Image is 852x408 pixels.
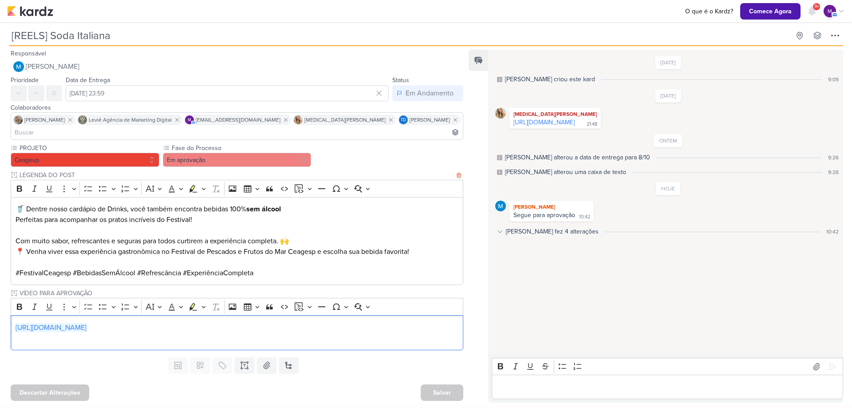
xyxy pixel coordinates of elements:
[505,167,626,177] div: MARIANA alterou uma caixa de texto
[163,153,312,167] button: Em aprovação
[579,214,590,221] div: 10:42
[11,76,39,84] label: Prioridade
[511,202,592,211] div: [PERSON_NAME]
[495,108,506,119] img: Yasmin Yumi
[89,116,172,124] span: Leviê Agência de Marketing Digital
[497,77,502,82] div: Este log é visível à todos no kard
[511,110,599,119] div: [MEDICAL_DATA][PERSON_NAME]
[492,375,843,399] div: Editor editing area: main
[185,115,194,124] div: mlegnaioli@gmail.com
[828,7,832,15] p: m
[497,170,502,175] div: Este log é visível à todos no kard
[406,88,454,99] div: Em Andamento
[11,153,159,167] button: Ceagesp
[399,115,408,124] div: Thais de carvalho
[304,116,386,124] span: [MEDICAL_DATA][PERSON_NAME]
[13,127,461,138] input: Buscar
[18,289,463,298] input: Texto sem título
[18,170,454,180] input: Texto sem título
[16,323,87,332] a: [URL][DOMAIN_NAME]
[16,246,459,257] p: 📍 Venha viver essa experiência gastronômica no Festival de Pescados e Frutos do Mar Ceagesp e esc...
[188,118,191,123] p: m
[246,205,281,214] strong: sem álcool
[492,358,843,375] div: Editor toolbar
[828,168,839,176] div: 9:28
[19,143,159,153] label: PROJETO
[13,61,24,72] img: MARIANA MIRANDA
[828,75,839,83] div: 9:09
[16,214,459,225] p: Perfeitas para acompanhar os pratos incríveis do Festival!
[814,3,819,10] span: 9+
[505,153,650,162] div: MARIANA alterou a data de entrega para 8/10
[513,119,575,126] a: [URL][DOMAIN_NAME]
[392,76,409,84] label: Status
[824,5,836,17] div: mlegnaioli@gmail.com
[11,298,463,315] div: Editor toolbar
[66,76,110,84] label: Data de Entrega
[828,154,839,162] div: 9:26
[506,227,599,236] div: [PERSON_NAME] fez 4 alterações
[66,85,389,101] input: Select a date
[294,115,303,124] img: Yasmin Yumi
[495,201,506,211] img: MARIANA MIRANDA
[410,116,450,124] span: [PERSON_NAME]
[26,61,79,72] span: [PERSON_NAME]
[401,118,406,123] p: Td
[14,115,23,124] img: Sarah Violante
[505,75,595,84] div: MARIANA criou este kard
[682,7,737,16] a: O que é o Kardz?
[11,103,463,112] div: Colaboradores
[78,115,87,124] img: Leviê Agência de Marketing Digital
[513,211,575,219] div: Segue para aprovação
[497,155,502,160] div: Este log é visível à todos no kard
[11,50,46,57] label: Responsável
[24,116,65,124] span: [PERSON_NAME]
[11,59,463,75] button: [PERSON_NAME]
[11,180,463,197] div: Editor toolbar
[7,6,53,16] img: kardz.app
[171,143,312,153] label: Fase do Processo
[16,225,459,246] p: Com muito sabor, refrescantes e seguras para todos curtirem a experiência completa. 🙌
[16,268,459,278] p: #FestivalCeagesp #BebidasSemÁlcool #Refrescância #ExperiênciaCompleta
[196,116,280,124] span: [EMAIL_ADDRESS][DOMAIN_NAME]
[11,315,463,350] div: Editor editing area: main
[392,85,463,101] button: Em Andamento
[740,3,801,20] button: Comece Agora
[11,197,463,285] div: Editor editing area: main
[587,121,597,128] div: 21:48
[826,228,839,236] div: 10:42
[16,204,459,214] p: 🥤 Dentre nosso cardápio de Drinks, você também encontra bebidas 100%
[9,28,790,44] input: Kard Sem Título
